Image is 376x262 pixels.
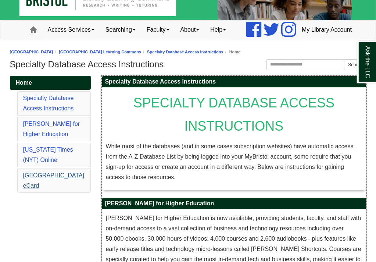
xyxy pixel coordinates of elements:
[23,146,73,163] a: [US_STATE] Times (NYT) Online
[23,172,85,189] a: [GEOGRAPHIC_DATA] eCard
[23,95,74,111] a: Specialty Database Access Instructions
[344,59,366,70] button: Search
[23,121,80,137] a: [PERSON_NAME] for Higher Education
[59,50,141,54] a: [GEOGRAPHIC_DATA] Learning Commons
[141,21,175,39] a: Faculty
[106,141,362,183] p: While most of the databases (and in some cases subscription websites) have automatic access from ...
[100,21,141,39] a: Searching
[102,198,366,209] h2: [PERSON_NAME] for Higher Education
[42,21,100,39] a: Access Services
[147,50,223,54] a: Specialty Database Access Instructions
[102,76,366,88] h2: Specialty Database Access Instructions
[10,76,91,90] a: Home
[133,95,335,134] span: SPECIALTY DATABASE ACCESS INSTRUCTIONS
[16,79,32,86] span: Home
[296,21,357,39] a: My Library Account
[205,21,232,39] a: Help
[10,59,366,70] h1: Specialty Database Access Instructions
[10,76,91,194] div: Guide Pages
[223,49,241,56] li: Home
[175,21,205,39] a: About
[10,49,366,56] nav: breadcrumb
[10,50,53,54] a: [GEOGRAPHIC_DATA]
